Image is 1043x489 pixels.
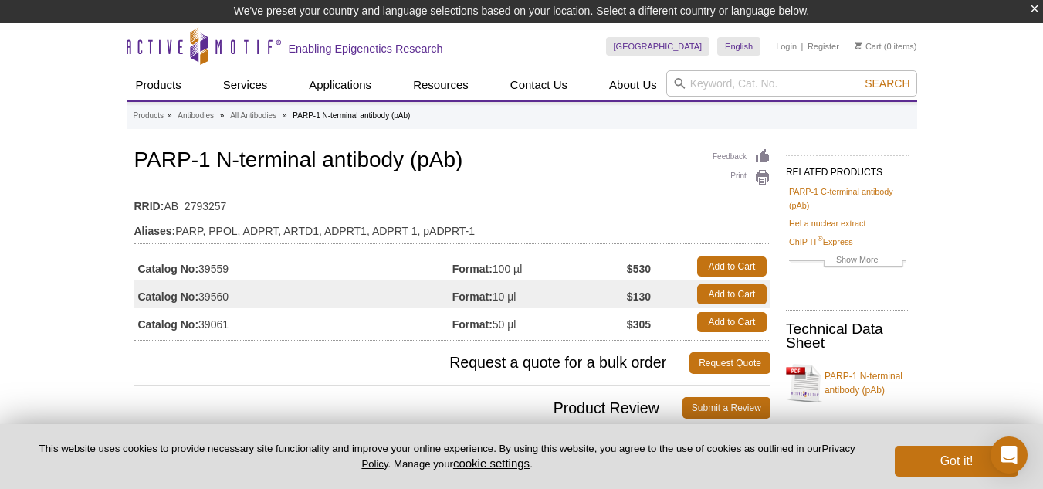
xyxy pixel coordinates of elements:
[600,70,666,100] a: About Us
[134,397,682,419] span: Product Review
[134,224,176,238] strong: Aliases:
[134,148,770,175] h1: PARP-1 N-terminal antibody (pAb)
[230,109,276,123] a: All Antibodies
[801,37,804,56] li: |
[991,436,1028,474] div: Open Intercom Messenger
[860,76,914,90] button: Search
[717,37,760,56] a: English
[789,235,853,249] a: ChIP-IT®Express
[134,352,690,374] span: Request a quote for a bulk order
[855,42,862,49] img: Your Cart
[895,446,1018,477] button: Got it!
[134,308,452,336] td: 39061
[138,290,199,304] strong: Catalog No:
[627,262,651,276] strong: $530
[293,111,410,120] li: PARP-1 N-terminal antibody (pAb)
[789,253,906,270] a: Show More
[855,37,917,56] li: (0 items)
[134,109,164,123] a: Products
[786,322,909,350] h2: Technical Data Sheet
[818,235,823,243] sup: ®
[300,70,381,100] a: Applications
[855,41,882,52] a: Cart
[786,360,909,406] a: PARP-1 N-terminal antibody (pAb)
[776,41,797,52] a: Login
[134,199,164,213] strong: RRID:
[453,457,530,470] button: cookie settings
[220,111,225,120] li: »
[627,290,651,304] strong: $130
[178,109,214,123] a: Antibodies
[25,442,869,471] p: This website uses cookies to provide necessary site functionality and improve your online experie...
[214,70,277,100] a: Services
[134,215,770,239] td: PARP, PPOL, ADPRT, ARTD1, ADPRT1, ADPRT 1, pADPRT-1
[361,443,855,469] a: Privacy Policy
[786,155,909,182] h2: RELATED PRODUCTS
[697,284,767,304] a: Add to Cart
[127,70,191,100] a: Products
[789,185,906,212] a: PARP-1 C-terminal antibody (pAb)
[606,37,710,56] a: [GEOGRAPHIC_DATA]
[666,70,917,97] input: Keyword, Cat. No.
[134,190,770,215] td: AB_2793257
[452,308,627,336] td: 50 µl
[689,352,770,374] a: Request Quote
[168,111,172,120] li: »
[134,280,452,308] td: 39560
[452,318,493,331] strong: Format:
[501,70,577,100] a: Contact Us
[134,253,452,280] td: 39559
[713,148,770,165] a: Feedback
[452,253,627,280] td: 100 µl
[452,280,627,308] td: 10 µl
[138,262,199,276] strong: Catalog No:
[713,169,770,186] a: Print
[808,41,839,52] a: Register
[404,70,478,100] a: Resources
[283,111,287,120] li: »
[452,290,493,304] strong: Format:
[627,318,651,331] strong: $305
[865,77,909,90] span: Search
[697,256,767,277] a: Add to Cart
[697,312,767,332] a: Add to Cart
[682,397,770,419] a: Submit a Review
[789,216,866,230] a: HeLa nuclear extract
[289,42,443,56] h2: Enabling Epigenetics Research
[452,262,493,276] strong: Format:
[138,318,199,331] strong: Catalog No:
